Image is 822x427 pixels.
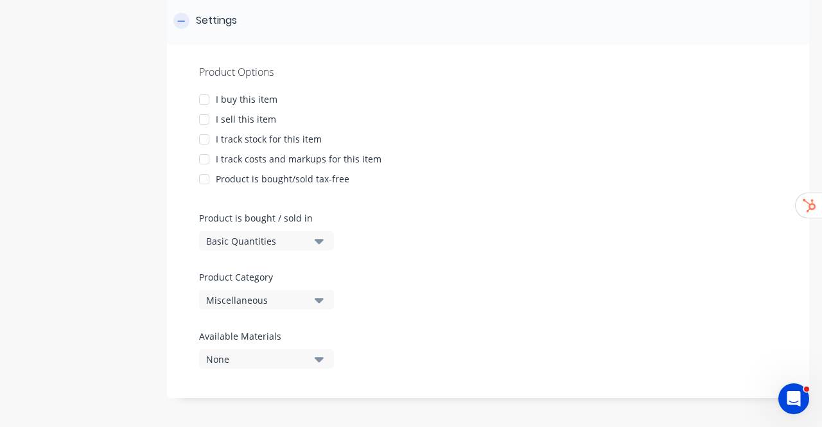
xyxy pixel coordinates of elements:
[206,353,309,366] div: None
[206,293,309,307] div: Miscellaneous
[216,112,276,126] div: I sell this item
[199,231,334,250] button: Basic Quantities
[199,211,328,225] label: Product is bought / sold in
[216,172,349,186] div: Product is bought/sold tax-free
[778,383,809,414] iframe: Intercom live chat
[199,290,334,309] button: Miscellaneous
[216,132,322,146] div: I track stock for this item
[196,13,237,29] div: Settings
[199,64,777,80] div: Product Options
[216,92,277,106] div: I buy this item
[199,349,334,369] button: None
[206,234,309,248] div: Basic Quantities
[216,152,381,166] div: I track costs and markups for this item
[199,329,334,343] label: Available Materials
[199,270,328,284] label: Product Category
